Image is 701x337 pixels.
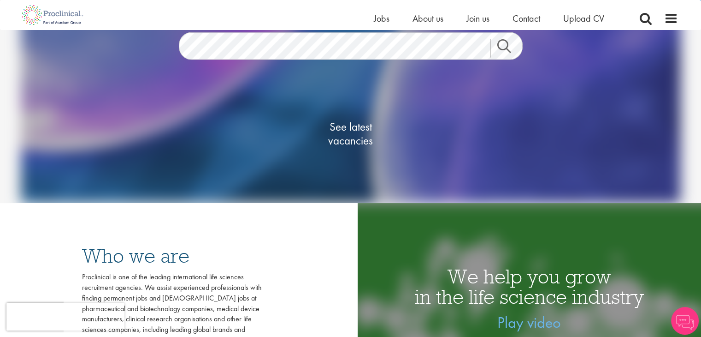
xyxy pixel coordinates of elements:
[412,12,443,24] a: About us
[490,39,530,57] a: Job search submit button
[6,303,124,331] iframe: reCAPTCHA
[497,313,561,332] a: Play video
[305,120,397,147] span: See latest vacancies
[671,307,699,335] img: Chatbot
[374,12,389,24] a: Jobs
[563,12,604,24] a: Upload CV
[466,12,489,24] a: Join us
[82,246,262,266] h3: Who we are
[305,83,397,184] a: See latestvacancies
[512,12,540,24] a: Contact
